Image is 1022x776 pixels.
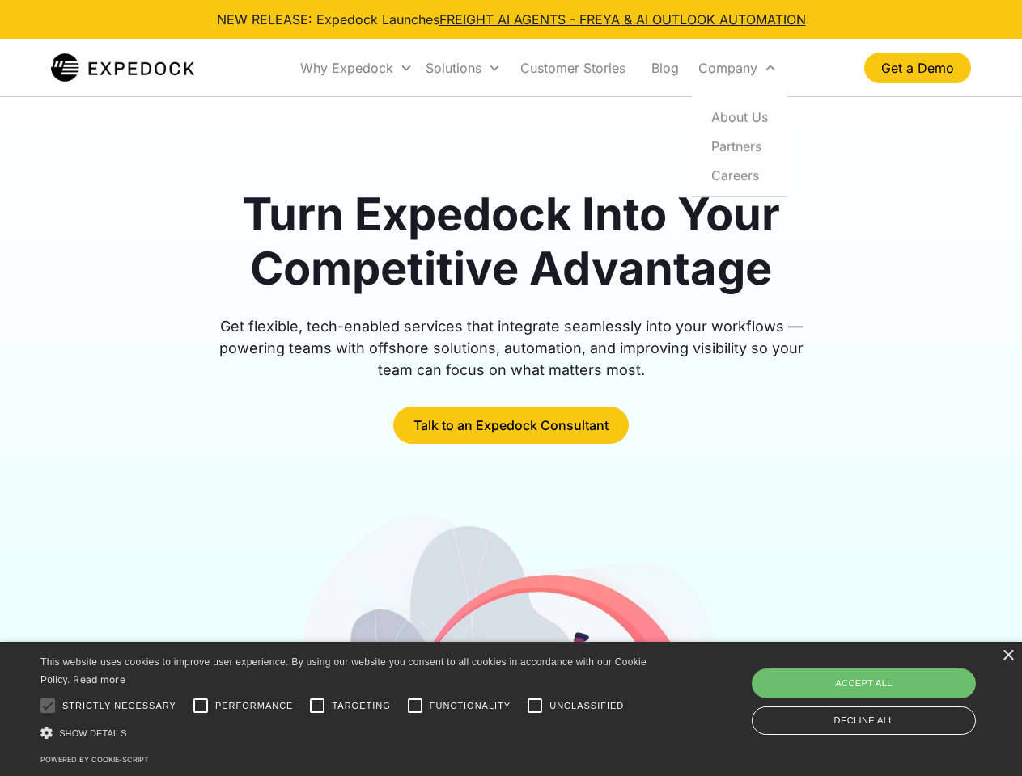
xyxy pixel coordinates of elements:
[439,11,806,27] a: FREIGHT AI AGENTS - FREYA & AI OUTLOOK AUTOMATION
[638,40,692,95] a: Blog
[59,728,127,738] span: Show details
[51,52,194,84] img: Expedock Logo
[698,60,757,76] div: Company
[430,699,511,713] span: Functionality
[215,699,294,713] span: Performance
[698,102,781,131] a: About Us
[426,60,481,76] div: Solutions
[698,160,781,189] a: Careers
[332,699,390,713] span: Targeting
[507,40,638,95] a: Customer Stories
[419,40,507,95] div: Solutions
[40,724,652,741] div: Show details
[864,53,971,83] a: Get a Demo
[73,673,125,685] a: Read more
[217,10,806,29] div: NEW RELEASE: Expedock Launches
[300,60,393,76] div: Why Expedock
[40,656,647,686] span: This website uses cookies to improve user experience. By using our website you consent to all coo...
[698,131,781,160] a: Partners
[51,52,194,84] a: home
[692,95,787,196] nav: Company
[692,40,783,95] div: Company
[549,699,624,713] span: Unclassified
[753,601,1022,776] iframe: Chat Widget
[40,755,149,764] a: Powered by cookie-script
[294,40,419,95] div: Why Expedock
[62,699,176,713] span: Strictly necessary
